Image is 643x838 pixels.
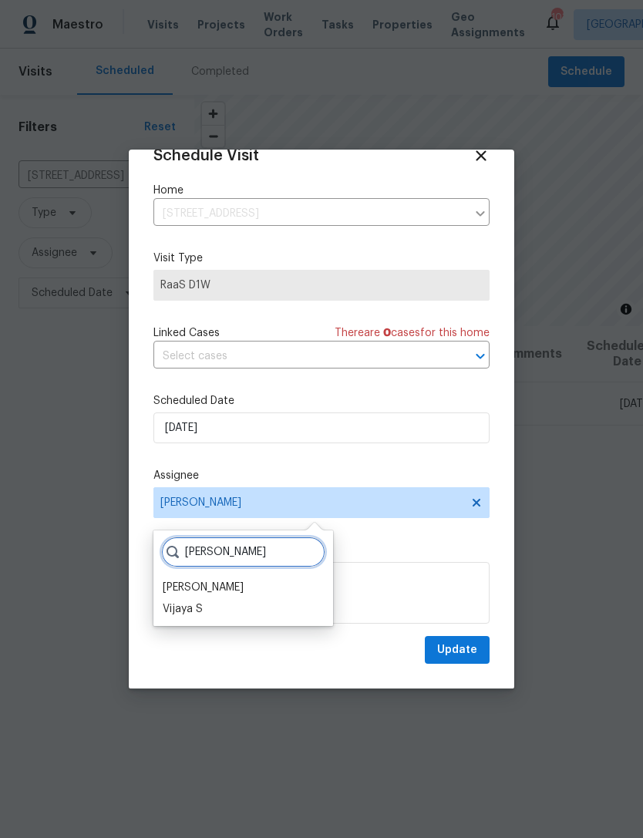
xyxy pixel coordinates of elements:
[153,393,490,409] label: Scheduled Date
[153,148,259,163] span: Schedule Visit
[425,636,490,665] button: Update
[153,345,446,369] input: Select cases
[153,202,466,226] input: Enter in an address
[163,580,244,595] div: [PERSON_NAME]
[335,325,490,341] span: There are case s for this home
[153,183,490,198] label: Home
[163,601,203,617] div: Vijaya S
[160,496,463,509] span: [PERSON_NAME]
[153,325,220,341] span: Linked Cases
[160,278,483,293] span: RaaS D1W
[153,412,490,443] input: M/D/YYYY
[437,641,477,660] span: Update
[383,328,391,338] span: 0
[153,251,490,266] label: Visit Type
[470,345,491,367] button: Open
[153,468,490,483] label: Assignee
[473,147,490,164] span: Close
